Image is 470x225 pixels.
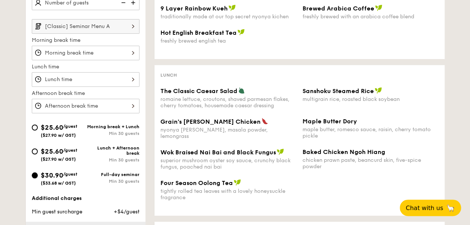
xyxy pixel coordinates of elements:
label: Lunch time [32,63,139,71]
div: romaine lettuce, croutons, shaved parmesan flakes, cherry tomatoes, housemade caesar dressing [160,96,297,109]
input: Lunch time [32,72,139,87]
img: icon-chevron-right.3c0dfbd6.svg [127,19,139,33]
input: $30.90/guest($33.68 w/ GST)Full-day seminarMin 30 guests [32,172,38,178]
input: $25.60/guest($27.90 w/ GST)Lunch + Afternoon breakMin 30 guests [32,148,38,154]
div: Additional charges [32,195,139,202]
span: ($33.68 w/ GST) [41,181,76,186]
div: Morning break + Lunch [86,124,139,129]
span: $30.90 [41,171,63,179]
span: ($27.90 w/ GST) [41,157,76,162]
img: icon-spicy.37a8142b.svg [261,118,268,124]
div: Min 30 guests [86,157,139,163]
img: icon-vegan.f8ff3823.svg [277,148,284,155]
span: Chat with us [406,204,443,212]
span: 🦙 [446,204,455,212]
span: $25.60 [41,147,63,155]
img: icon-vegan.f8ff3823.svg [234,179,241,186]
div: Lunch + Afternoon break [86,145,139,156]
span: /guest [63,148,77,153]
span: Brewed Arabica Coffee [302,5,374,12]
span: Maple Butter Dory [302,118,357,125]
div: nyonya [PERSON_NAME], masala powder, lemongrass [160,127,297,139]
span: Sanshoku Steamed Rice [302,87,374,95]
span: Four Season Oolong Tea [160,179,233,187]
div: tightly rolled tea leaves with a lovely honeysuckle fragrance [160,188,297,201]
span: /guest [63,124,77,129]
img: icon-vegan.f8ff3823.svg [375,87,382,94]
input: $25.60/guest($27.90 w/ GST)Morning break + LunchMin 30 guests [32,124,38,130]
div: chicken prawn paste, beancurd skin, five-spice powder [302,157,439,170]
span: 9 Layer Rainbow Kueh [160,5,228,12]
div: Min 30 guests [86,179,139,184]
div: Min 30 guests [86,131,139,136]
span: The Classic Caesar Salad [160,87,237,95]
span: Min guest surcharge [32,209,82,215]
button: Chat with us🦙 [400,200,461,216]
div: freshly brewed english tea [160,38,297,44]
input: Morning break time [32,46,139,60]
label: Morning break time [32,37,139,44]
label: Afternoon break time [32,90,139,97]
span: ($27.90 w/ GST) [41,133,76,138]
div: multigrain rice, roasted black soybean [302,96,439,102]
span: +$4/guest [113,209,139,215]
input: Afternoon break time [32,99,139,113]
img: icon-vegetarian.fe4039eb.svg [238,87,245,94]
img: icon-vegan.f8ff3823.svg [375,4,383,11]
span: Hot English Breakfast Tea [160,29,237,36]
span: Lunch [160,73,177,78]
div: Full-day seminar [86,172,139,177]
span: Wok Braised Nai Bai and Black Fungus [160,149,276,156]
img: icon-vegan.f8ff3823.svg [237,29,245,36]
span: $25.60 [41,123,63,132]
img: icon-vegan.f8ff3823.svg [228,4,236,11]
div: superior mushroom oyster soy sauce, crunchy black fungus, poached nai bai [160,157,297,170]
div: freshly brewed with an arabica coffee blend [302,13,439,20]
span: Baked Chicken Ngoh Hiang [302,148,385,155]
span: /guest [63,172,77,177]
span: Grain's [PERSON_NAME] Chicken [160,118,261,125]
div: traditionally made at our top secret nyonya kichen [160,13,297,20]
div: maple butter, romesco sauce, raisin, cherry tomato pickle [302,126,439,139]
